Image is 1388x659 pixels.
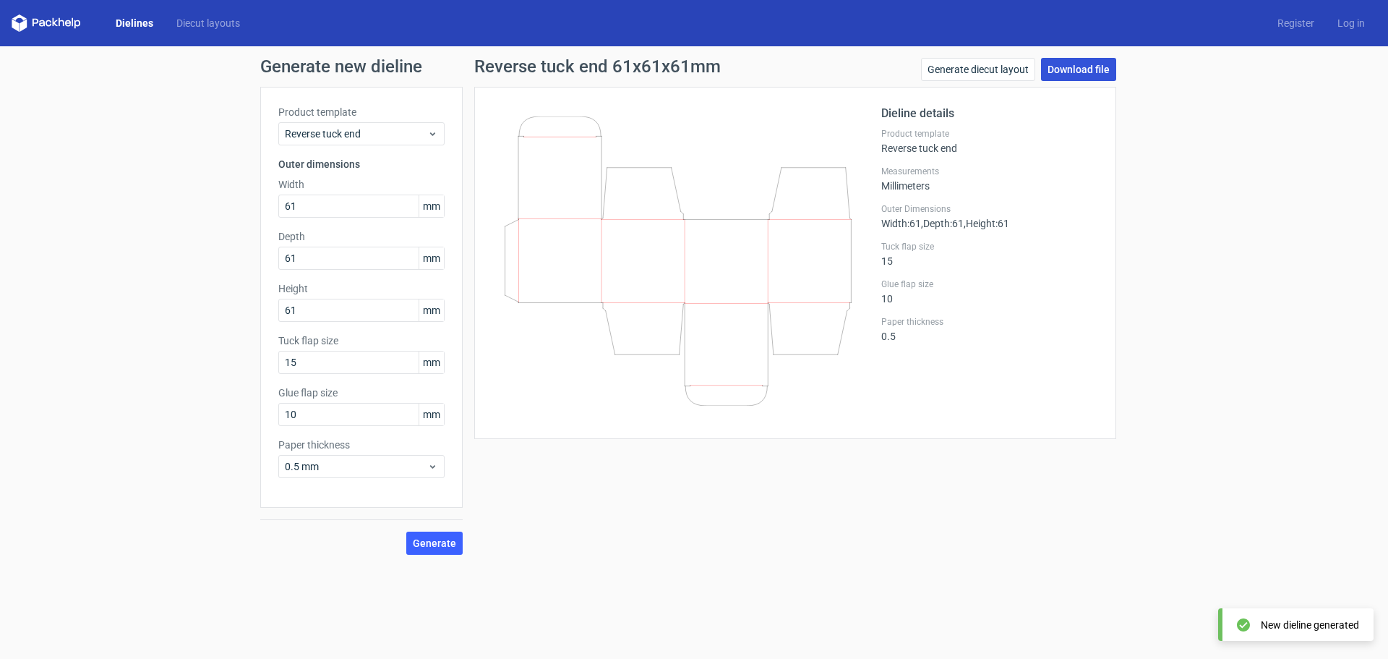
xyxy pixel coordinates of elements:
[278,386,445,400] label: Glue flap size
[278,157,445,171] h3: Outer dimensions
[881,316,1098,328] label: Paper thickness
[881,279,1098,290] label: Glue flap size
[1266,16,1326,30] a: Register
[881,241,1098,267] div: 15
[921,58,1035,81] a: Generate diecut layout
[921,218,964,229] span: , Depth : 61
[285,459,427,474] span: 0.5 mm
[260,58,1128,75] h1: Generate new dieline
[165,16,252,30] a: Diecut layouts
[881,203,1098,215] label: Outer Dimensions
[419,404,444,425] span: mm
[278,177,445,192] label: Width
[419,352,444,373] span: mm
[881,105,1098,122] h2: Dieline details
[419,247,444,269] span: mm
[278,105,445,119] label: Product template
[406,532,463,555] button: Generate
[881,166,1098,177] label: Measurements
[964,218,1009,229] span: , Height : 61
[881,279,1098,305] div: 10
[881,316,1098,342] div: 0.5
[278,281,445,296] label: Height
[881,166,1098,192] div: Millimeters
[1041,58,1116,81] a: Download file
[285,127,427,141] span: Reverse tuck end
[104,16,165,30] a: Dielines
[278,229,445,244] label: Depth
[278,438,445,452] label: Paper thickness
[474,58,721,75] h1: Reverse tuck end 61x61x61mm
[413,538,456,548] span: Generate
[881,128,1098,140] label: Product template
[419,195,444,217] span: mm
[1326,16,1376,30] a: Log in
[278,333,445,348] label: Tuck flap size
[1261,618,1359,632] div: New dieline generated
[881,241,1098,252] label: Tuck flap size
[881,218,921,229] span: Width : 61
[419,299,444,321] span: mm
[881,128,1098,154] div: Reverse tuck end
